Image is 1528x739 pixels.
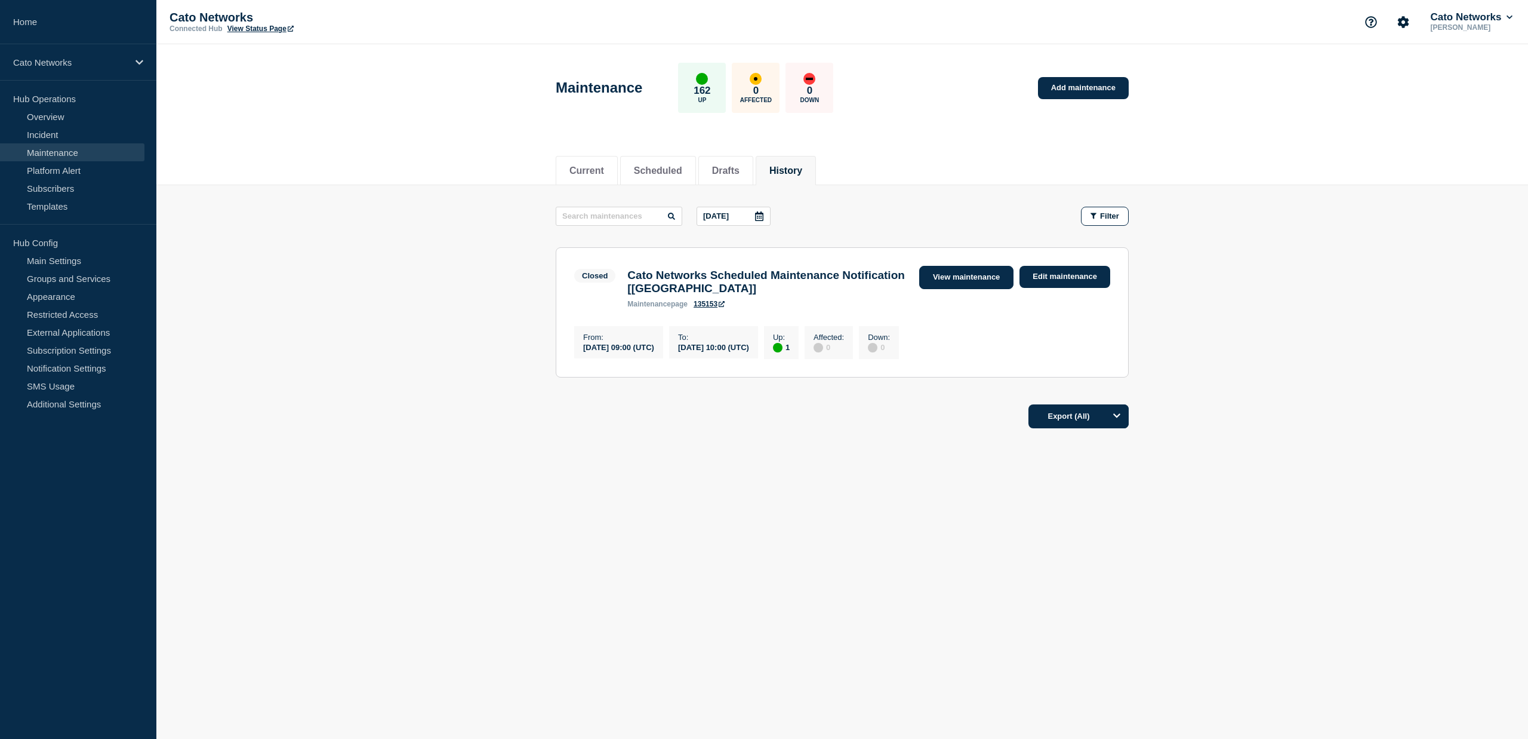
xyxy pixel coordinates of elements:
[814,343,823,352] div: disabled
[814,342,844,352] div: 0
[1081,207,1129,226] button: Filter
[1428,11,1515,23] button: Cato Networks
[678,342,749,352] div: [DATE] 10:00 (UTC)
[1358,10,1384,35] button: Support
[627,269,907,295] h3: Cato Networks Scheduled Maintenance Notification [[GEOGRAPHIC_DATA]]
[698,97,706,103] p: Up
[697,207,771,226] button: [DATE]
[1100,211,1119,220] span: Filter
[170,24,223,33] p: Connected Hub
[773,333,790,342] p: Up :
[773,342,790,352] div: 1
[627,300,671,308] span: maintenance
[750,73,762,85] div: affected
[769,165,802,176] button: History
[712,165,740,176] button: Drafts
[868,343,877,352] div: disabled
[1028,404,1129,428] button: Export (All)
[694,85,710,97] p: 162
[583,342,654,352] div: [DATE] 09:00 (UTC)
[678,333,749,342] p: To :
[1428,23,1515,32] p: [PERSON_NAME]
[1391,10,1416,35] button: Account settings
[814,333,844,342] p: Affected :
[627,300,688,308] p: page
[556,79,642,96] h1: Maintenance
[868,342,890,352] div: 0
[583,333,654,342] p: From :
[807,85,812,97] p: 0
[1105,404,1129,428] button: Options
[634,165,682,176] button: Scheduled
[703,211,729,220] p: [DATE]
[569,165,604,176] button: Current
[740,97,772,103] p: Affected
[13,57,128,68] p: Cato Networks
[753,85,759,97] p: 0
[1038,77,1129,99] a: Add maintenance
[803,73,815,85] div: down
[800,97,820,103] p: Down
[919,266,1013,289] a: View maintenance
[696,73,708,85] div: up
[694,300,725,308] a: 135153
[582,271,608,280] div: Closed
[773,343,783,352] div: up
[556,207,682,226] input: Search maintenances
[170,11,408,24] p: Cato Networks
[1019,266,1110,288] a: Edit maintenance
[227,24,294,33] a: View Status Page
[868,333,890,342] p: Down :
